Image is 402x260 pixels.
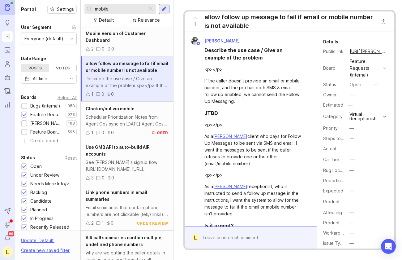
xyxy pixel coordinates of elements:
[81,102,173,140] a: Clock in/out via mobileScheduler Prioritization Notes from Agent Ops sync on [DATE] Agent Ops Pri...
[191,37,199,45] img: Justin Maxwell
[323,199,356,204] label: ProductboardID
[213,184,247,189] a: [PERSON_NAME]
[2,45,13,56] a: Roadmaps
[204,121,304,128] div: <p></p>
[323,146,336,151] label: Actual
[348,229,356,237] button: Workaround
[91,129,93,136] div: 1
[350,81,361,88] div: open
[86,235,163,247] span: AIR call summaries contain multiple, undefined phone numbers
[47,5,77,14] button: Settings
[86,190,147,202] span: Link phone numbers in email summaries
[102,174,105,181] div: 0
[2,17,13,29] a: Ideas
[204,222,234,229] div: Is it urgent?
[67,130,75,134] p: 596
[86,144,150,156] span: Use GMB API to auto-build AIR accounts
[204,133,304,167] div: As a client who pays for Follow Up Messages to be sent via SMS and email, I want the messages to ...
[348,145,356,153] button: Actual
[30,163,42,170] div: Open
[30,172,59,178] div: Under Review
[57,6,74,12] span: Settings
[86,204,168,218] div: Email summaries that contain phone numbers are not clickable (tel:// links). We should parse the ...
[350,58,381,78] div: Feature Requests (Internal)
[21,139,77,144] a: Create board
[204,172,304,178] div: <p></p>
[323,91,345,98] div: Owner
[67,112,75,117] p: 973
[91,220,94,227] div: 2
[2,86,13,97] a: Changelog
[323,48,345,55] div: Public link
[30,129,62,135] div: Feature Board Sandbox [DATE]
[86,106,135,111] span: Clock in/out via mobile
[349,125,354,132] div: —
[86,31,146,43] span: Mobile Version of Customer Dashboard
[2,72,13,83] a: Autopilot
[21,55,46,62] div: Date Range
[187,37,245,45] a: Justin Maxwell[PERSON_NAME]
[86,159,168,173] div: See [PERSON_NAME]'s signup flow: [URL][DOMAIN_NAME] [URL][DOMAIN_NAME] They are using a GMB looku...
[111,220,113,227] div: 0
[323,126,338,131] label: Priority
[350,145,354,152] div: —
[30,111,62,118] div: Feature Requests (Internal)
[204,77,304,105] div: If the caller doesn't provide an email or mobile number, and the pro has both SMS & email follow ...
[346,101,354,109] div: —
[323,178,356,183] label: Reporting Team
[350,198,355,205] div: —
[194,21,196,28] span: 1
[323,38,338,46] div: Details
[101,91,104,98] div: 0
[152,130,168,135] div: closed
[91,46,94,52] div: 2
[204,46,304,61] div: Describe the use case / Give an example of the problem
[24,35,63,42] div: Everyone (default)
[5,4,10,11] img: Canny Home
[30,215,53,222] div: In Progress
[68,121,75,126] p: 103
[323,136,365,141] label: Steps to Reproduce
[350,156,355,163] div: —
[381,239,396,254] div: Open Intercom Messenger
[204,38,240,43] span: [PERSON_NAME]
[2,246,13,258] button: L
[30,120,63,127] div: [PERSON_NAME] (Public)
[192,234,199,242] div: L
[30,224,69,231] div: Recently Released
[95,6,144,12] input: Search...
[323,157,340,162] label: Call Link
[349,156,357,164] button: Call Link
[349,177,354,184] div: —
[2,233,13,244] button: Notifications
[86,75,168,89] div: Describe the use case / Give an example of the problem <p></p> If the caller doesn't provide an e...
[2,205,13,217] button: Send to Autopilot
[323,188,343,193] label: Expected
[349,219,354,226] div: —
[350,91,355,98] div: —
[102,46,105,52] div: 0
[66,76,76,81] svg: toggle icon
[350,135,354,142] div: —
[49,64,76,72] div: Votes
[2,99,13,110] a: Reporting
[111,129,114,136] div: 0
[21,24,51,31] div: User Segment
[33,75,47,82] div: All time
[2,31,13,42] a: Portal
[350,187,354,194] div: —
[204,109,218,117] div: JTBD
[21,154,35,161] div: Status
[111,174,114,181] div: 0
[81,26,173,56] a: Mobile Version of Customer Dashboard200
[323,81,345,88] div: Status
[323,65,345,72] div: Board
[58,96,77,99] div: Select All
[323,103,343,107] div: Estimated
[81,140,173,185] a: Use GMB API to auto-build AIR accountsSee [PERSON_NAME]'s signup flow: [URL][DOMAIN_NAME] [URL][D...
[138,17,160,24] div: Relevance
[349,240,354,247] div: —
[81,56,173,102] a: allow follow up message to fail if email or mobile number is not availableDescribe the use case /...
[323,113,345,120] div: Category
